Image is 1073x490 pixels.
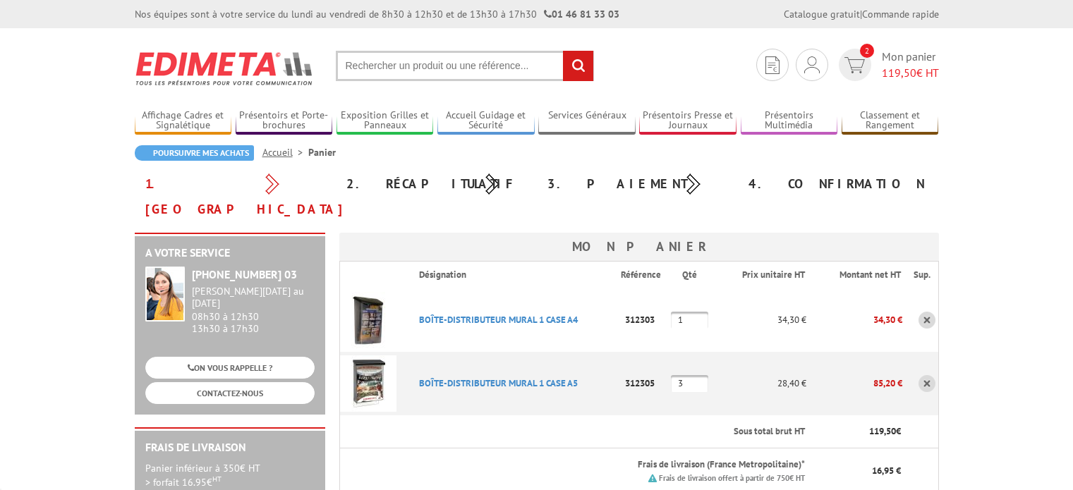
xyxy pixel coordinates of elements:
[784,7,939,21] div: |
[340,355,396,412] img: BOîTE-DISTRIBUTEUR MURAL 1 CASE A5
[135,171,336,222] div: 1. [GEOGRAPHIC_DATA]
[408,262,621,288] th: Désignation
[818,425,901,439] p: €
[212,474,222,484] sup: HT
[544,8,619,20] strong: 01 46 81 33 03
[437,109,535,133] a: Accueil Guidage et Sécurité
[882,49,939,81] span: Mon panier
[765,56,780,74] img: devis rapide
[862,8,939,20] a: Commande rapide
[135,7,619,21] div: Nos équipes sont à votre service du lundi au vendredi de 8h30 à 12h30 et de 13h30 à 17h30
[741,109,838,133] a: Présentoirs Multimédia
[135,42,315,94] img: Edimeta
[715,371,806,396] p: 28,40 €
[784,8,860,20] a: Catalogue gratuit
[715,307,806,332] p: 34,30 €
[236,109,333,133] a: Présentoirs et Porte-brochures
[621,371,671,396] p: 312305
[145,247,315,259] h2: A votre service
[659,473,805,483] small: Frais de livraison offert à partir de 750€ HT
[727,269,805,282] p: Prix unitaire HT
[336,51,594,81] input: Rechercher un produit ou une référence...
[869,425,896,437] span: 119,50
[621,269,669,282] p: Référence
[192,286,315,334] div: 08h30 à 12h30 13h30 à 17h30
[145,461,315,489] p: Panier inférieur à 350€ HT
[408,415,806,448] th: Sous total brut HT
[135,145,254,161] a: Poursuivre mes achats
[621,307,671,332] p: 312303
[872,465,901,477] span: 16,95 €
[262,146,308,159] a: Accueil
[639,109,736,133] a: Présentoirs Presse et Journaux
[145,357,315,379] a: ON VOUS RAPPELLE ?
[419,458,805,472] p: Frais de livraison (France Metropolitaine)*
[806,371,902,396] p: 85,20 €
[419,377,578,389] a: BOîTE-DISTRIBUTEUR MURAL 1 CASE A5
[882,65,939,81] span: € HT
[882,66,916,80] span: 119,50
[308,145,336,159] li: Panier
[563,51,593,81] input: rechercher
[844,57,865,73] img: devis rapide
[648,474,657,482] img: picto.png
[145,267,185,321] img: widget-service.jpg
[538,109,636,133] a: Services Généraux
[336,171,537,197] div: 2. Récapitulatif
[145,441,315,454] h2: Frais de Livraison
[671,262,716,288] th: Qté
[860,44,874,58] span: 2
[192,286,315,310] div: [PERSON_NAME][DATE] au [DATE]
[902,262,938,288] th: Sup.
[537,171,738,197] div: 3. Paiement
[818,269,901,282] p: Montant net HT
[835,49,939,81] a: devis rapide 2 Mon panier 119,50€ HT
[806,307,902,332] p: 34,30 €
[145,382,315,404] a: CONTACTEZ-NOUS
[419,314,578,326] a: BOîTE-DISTRIBUTEUR MURAL 1 CASE A4
[339,233,939,261] h3: Mon panier
[340,292,396,348] img: BOîTE-DISTRIBUTEUR MURAL 1 CASE A4
[135,109,232,133] a: Affichage Cadres et Signalétique
[804,56,820,73] img: devis rapide
[192,267,297,281] strong: [PHONE_NUMBER] 03
[842,109,939,133] a: Classement et Rangement
[738,171,939,197] div: 4. Confirmation
[337,109,434,133] a: Exposition Grilles et Panneaux
[145,476,222,489] span: > forfait 16.95€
